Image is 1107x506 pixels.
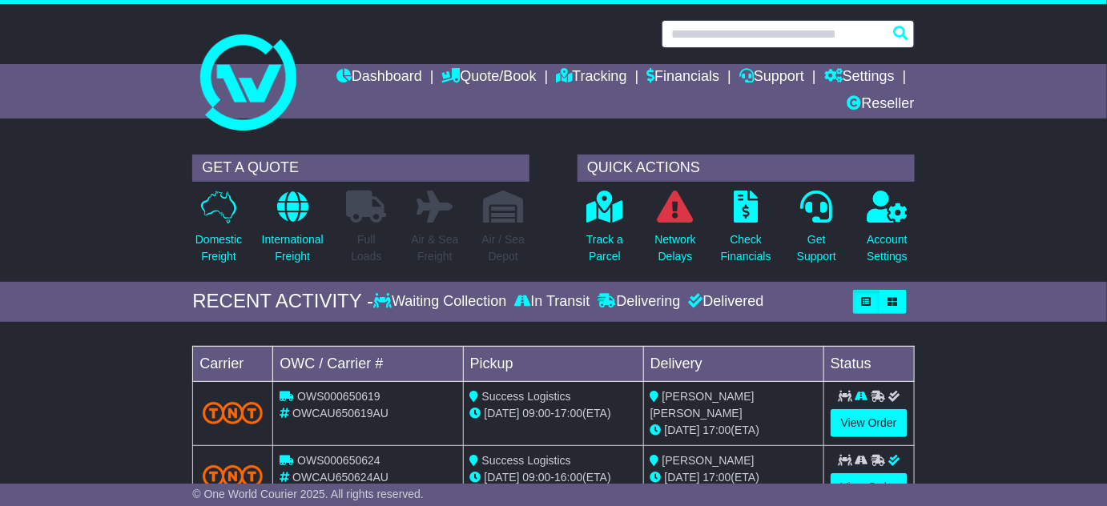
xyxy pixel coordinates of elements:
a: View Order [831,473,908,501]
span: [DATE] [485,471,520,484]
td: Pickup [463,346,643,381]
p: Domestic Freight [195,231,242,265]
p: Check Financials [721,231,771,265]
span: 17:00 [703,424,731,436]
p: Network Delays [655,231,696,265]
span: Success Logistics [482,454,571,467]
span: 16:00 [554,471,582,484]
div: (ETA) [650,422,817,439]
p: International Freight [262,231,324,265]
div: RECENT ACTIVITY - [192,290,373,313]
a: GetSupport [796,190,837,274]
a: Dashboard [336,64,422,91]
div: Delivering [594,293,685,311]
div: In Transit [511,293,594,311]
span: OWCAU650624AU [292,471,388,484]
span: © One World Courier 2025. All rights reserved. [192,488,424,500]
img: TNT_Domestic.png [203,402,263,424]
span: OWS000650619 [297,390,380,403]
span: [PERSON_NAME] [662,454,755,467]
p: Get Support [797,231,836,265]
span: 17:00 [554,407,582,420]
a: View Order [831,409,908,437]
img: TNT_Domestic.png [203,465,263,487]
span: 17:00 [703,471,731,484]
a: Quote/Book [442,64,537,91]
div: Delivered [685,293,764,311]
p: Track a Parcel [586,231,623,265]
p: Air / Sea Depot [481,231,525,265]
div: Waiting Collection [373,293,510,311]
div: (ETA) [650,469,817,486]
div: GET A QUOTE [192,155,529,182]
p: Account Settings [867,231,908,265]
span: [DATE] [665,471,700,484]
td: Delivery [643,346,823,381]
span: 09:00 [523,407,551,420]
td: OWC / Carrier # [273,346,463,381]
a: NetworkDelays [654,190,697,274]
a: Support [739,64,804,91]
a: CheckFinancials [720,190,772,274]
div: - (ETA) [470,469,637,486]
span: OWS000650624 [297,454,380,467]
a: Reseller [847,91,915,118]
span: 09:00 [523,471,551,484]
a: Settings [824,64,895,91]
td: Carrier [193,346,273,381]
a: DomesticFreight [195,190,243,274]
div: QUICK ACTIONS [578,155,915,182]
a: InternationalFreight [261,190,324,274]
div: - (ETA) [470,405,637,422]
span: Success Logistics [482,390,571,403]
span: [DATE] [485,407,520,420]
p: Full Loads [347,231,387,265]
a: Track aParcel [586,190,624,274]
td: Status [823,346,914,381]
a: Tracking [556,64,626,91]
a: Financials [646,64,719,91]
span: [PERSON_NAME] [PERSON_NAME] [650,390,755,420]
span: [DATE] [665,424,700,436]
span: OWCAU650619AU [292,407,388,420]
p: Air & Sea Freight [411,231,458,265]
a: AccountSettings [866,190,908,274]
